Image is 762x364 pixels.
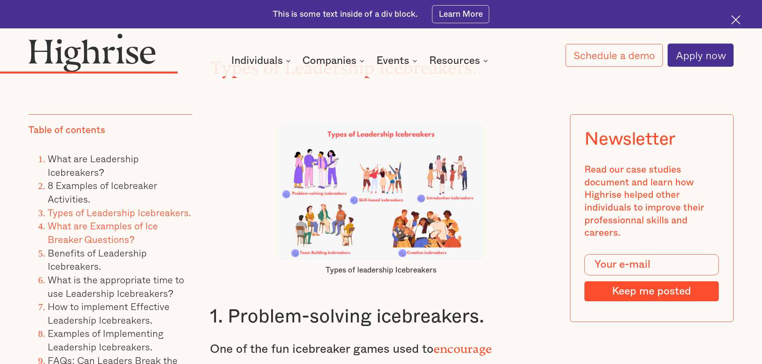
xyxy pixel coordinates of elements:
div: Events [376,56,420,66]
div: Read our case studies document and learn how Highrise helped other individuals to improve their p... [584,164,719,240]
div: Resources [429,56,480,66]
img: Types of leadership Icebreakers [278,123,484,260]
input: Keep me posted [584,281,719,301]
div: Individuals [231,56,283,66]
a: What are Examples of Ice Breaker Questions? [48,218,158,247]
div: Individuals [231,56,293,66]
img: Highrise logo [28,33,156,72]
div: Table of contents [28,124,105,137]
form: Modal Form [584,254,719,301]
a: Types of Leadership Icebreakers. [48,205,191,220]
a: Schedule a demo [566,44,663,67]
figcaption: Types of leadership Icebreakers [278,265,484,275]
div: Newsletter [584,129,676,149]
div: This is some text inside of a div block. [273,9,418,20]
img: Cross icon [731,15,740,24]
a: What are Leadership Icebreakers? [48,151,139,179]
div: Companies [302,56,356,66]
a: 8 Examples of Icebreaker Activities. [48,178,157,206]
a: Apply now [668,44,734,67]
a: Learn More [432,5,489,23]
div: Events [376,56,409,66]
div: Companies [302,56,367,66]
div: Resources [429,56,490,66]
input: Your e-mail [584,254,719,276]
a: How to implement Effective Leadership Icebreakers. [48,299,170,327]
h3: 1. Problem-solving icebreakers. [210,305,552,329]
a: Examples of Implementing Leadership Icebreakers. [48,326,164,354]
a: What is the appropriate time to use Leadership Icebreakers? [48,272,184,300]
a: Benefits of Leadership Icebreakers. [48,245,147,274]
